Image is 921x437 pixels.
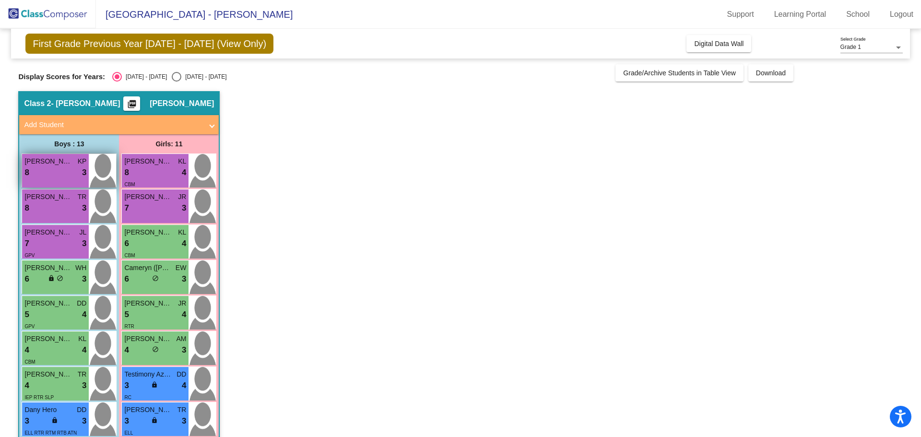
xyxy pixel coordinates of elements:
span: lock [51,417,58,424]
span: 4 [124,344,129,356]
span: Grade/Archive Students in Table View [623,69,736,77]
span: KL [178,156,186,166]
mat-radio-group: Select an option [112,72,226,82]
span: 3 [24,415,29,427]
span: RC [124,395,131,400]
span: Class 2 [24,99,51,108]
span: TR [78,192,87,202]
span: Testimony Azmat [124,369,172,379]
a: Logout [882,7,921,22]
span: 3 [182,344,186,356]
span: [PERSON_NAME] [24,192,72,202]
span: 8 [24,202,29,214]
span: Cameryn ([PERSON_NAME]) [PERSON_NAME] [124,263,172,273]
span: 4 [24,344,29,356]
span: ELL RTR RTM RTB ATN [24,430,77,436]
span: CBM [124,253,135,258]
span: 4 [24,379,29,392]
span: 7 [24,237,29,250]
span: JR [178,192,186,202]
span: WH [75,263,86,273]
span: IEP RTR SLP [24,395,54,400]
span: 4 [182,379,186,392]
span: ELL [124,430,133,436]
span: do_not_disturb_alt [152,275,159,282]
a: Learning Portal [767,7,834,22]
span: 3 [82,379,86,392]
span: 8 [24,166,29,179]
span: CBM [124,182,135,187]
span: EW [176,263,187,273]
span: 3 [82,273,86,285]
span: TR [177,405,187,415]
span: First Grade Previous Year [DATE] - [DATE] (View Only) [25,34,273,54]
span: Dany Hero [24,405,72,415]
span: 6 [24,273,29,285]
span: TR [78,369,87,379]
span: 3 [124,415,129,427]
span: KL [178,227,186,237]
button: Download [748,64,793,82]
span: do_not_disturb_alt [152,346,159,353]
span: [GEOGRAPHIC_DATA] - [PERSON_NAME] [96,7,293,22]
span: CBM [24,359,35,365]
span: AM [176,334,186,344]
div: Boys : 13 [19,134,119,154]
span: JL [80,227,87,237]
span: [PERSON_NAME] [124,192,172,202]
span: 3 [182,273,186,285]
span: 4 [182,237,186,250]
span: 7 [124,202,129,214]
button: Digital Data Wall [686,35,751,52]
span: lock [151,417,158,424]
span: 3 [182,202,186,214]
span: GPV [24,324,35,329]
div: [DATE] - [DATE] [181,72,226,81]
span: [PERSON_NAME] [124,156,172,166]
span: 3 [82,237,86,250]
span: [PERSON_NAME] [24,156,72,166]
span: [PERSON_NAME] [24,298,72,308]
span: lock [48,275,55,282]
span: 3 [124,379,129,392]
span: do_not_disturb_alt [57,275,63,282]
span: [PERSON_NAME] [124,227,172,237]
span: lock [151,381,158,388]
mat-panel-title: Add Student [24,119,202,130]
span: 5 [24,308,29,321]
span: 4 [182,308,186,321]
div: [DATE] - [DATE] [122,72,167,81]
span: 8 [124,166,129,179]
span: GPV [24,253,35,258]
span: 3 [82,202,86,214]
span: 6 [124,273,129,285]
span: Digital Data Wall [694,40,744,47]
span: [PERSON_NAME] [124,405,172,415]
span: Download [756,69,786,77]
span: Display Scores for Years: [18,72,105,81]
mat-icon: picture_as_pdf [126,99,138,113]
span: 6 [124,237,129,250]
span: 3 [82,166,86,179]
span: Grade 1 [840,44,861,50]
span: 3 [82,415,86,427]
a: Support [720,7,762,22]
span: KP [78,156,87,166]
span: [PERSON_NAME] [150,99,214,108]
span: DD [177,369,186,379]
span: [PERSON_NAME] [24,227,72,237]
span: [PERSON_NAME] [24,334,72,344]
span: 4 [82,308,86,321]
span: JR [178,298,186,308]
a: School [838,7,877,22]
mat-expansion-panel-header: Add Student [19,115,219,134]
span: - [PERSON_NAME] [51,99,120,108]
span: RTR [124,324,134,329]
span: DD [77,405,86,415]
span: [PERSON_NAME] [24,263,72,273]
span: 4 [182,166,186,179]
span: [PERSON_NAME] [124,298,172,308]
span: 4 [82,344,86,356]
button: Print Students Details [123,96,140,111]
span: 5 [124,308,129,321]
